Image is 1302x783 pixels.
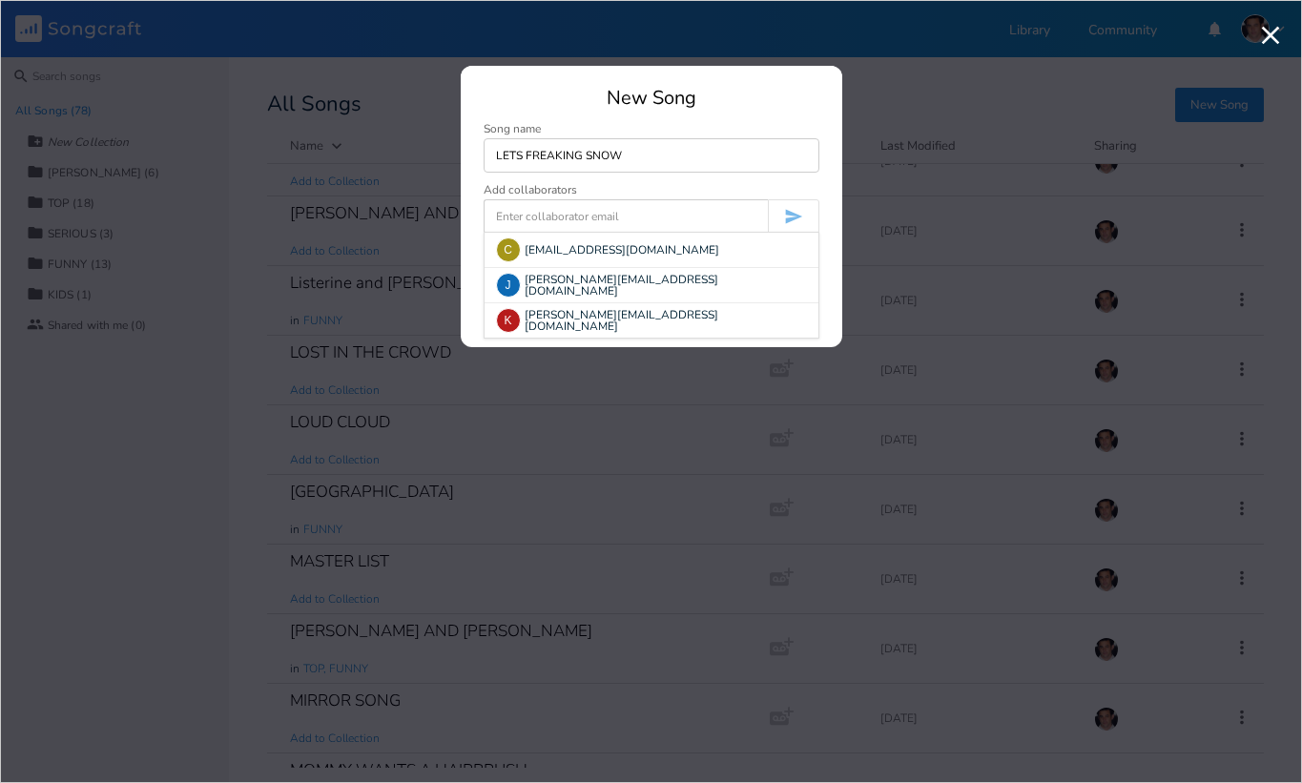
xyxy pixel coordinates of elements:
div: Add collaborators [484,184,577,196]
div: [PERSON_NAME][EMAIL_ADDRESS][DOMAIN_NAME] [485,303,818,338]
div: johnalanthompson [496,273,521,298]
button: Invite [768,199,819,234]
div: catherineochandler [496,237,521,262]
div: [EMAIL_ADDRESS][DOMAIN_NAME] [485,233,818,267]
input: Enter collaborator email [484,199,768,234]
div: New Song [484,89,819,108]
input: Enter song name [484,138,819,173]
div: Song name [484,123,819,134]
div: [PERSON_NAME][EMAIL_ADDRESS][DOMAIN_NAME] [485,268,818,302]
div: kreiger.38 [496,308,521,333]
